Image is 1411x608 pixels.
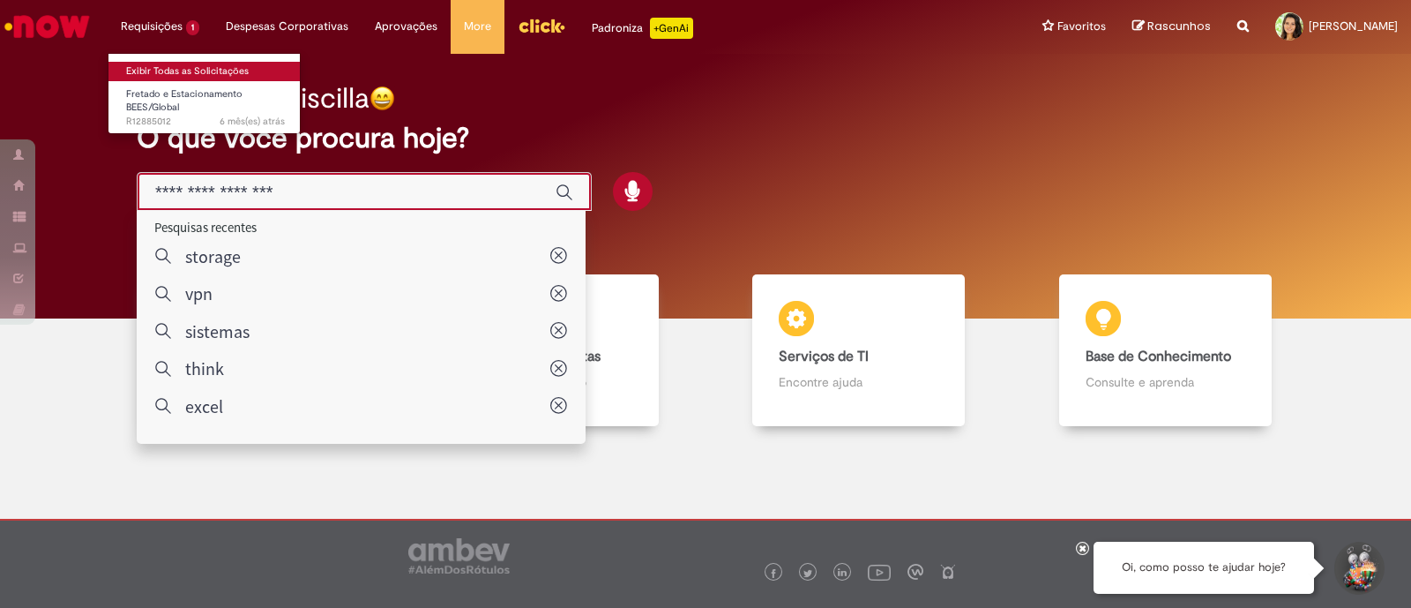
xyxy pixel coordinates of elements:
[137,123,1274,154] h2: O que você procura hoje?
[1012,274,1319,427] a: Base de Conhecimento Consulte e aprenda
[779,373,938,391] p: Encontre ajuda
[650,18,693,39] p: +GenAi
[907,564,923,580] img: logo_footer_workplace.png
[838,568,847,579] img: logo_footer_linkedin.png
[375,18,437,35] span: Aprovações
[592,18,693,39] div: Padroniza
[186,20,199,35] span: 1
[940,564,956,580] img: logo_footer_naosei.png
[1086,373,1245,391] p: Consulte e aprenda
[2,9,93,44] img: ServiceNow
[121,18,183,35] span: Requisições
[705,274,1012,427] a: Serviços de TI Encontre ajuda
[108,85,302,123] a: Aberto R12885012 : Fretado e Estacionamento BEES/Global
[1309,19,1398,34] span: [PERSON_NAME]
[1332,542,1385,595] button: Iniciar Conversa de Suporte
[779,348,869,365] b: Serviços de TI
[93,274,399,427] a: Tirar dúvidas Tirar dúvidas com Lupi Assist e Gen Ai
[1086,348,1231,365] b: Base de Conhecimento
[868,560,891,583] img: logo_footer_youtube.png
[803,569,812,578] img: logo_footer_twitter.png
[1057,18,1106,35] span: Favoritos
[220,115,285,128] span: 6 mês(es) atrás
[126,115,285,129] span: R12885012
[126,87,243,115] span: Fretado e Estacionamento BEES/Global
[769,569,778,578] img: logo_footer_facebook.png
[226,18,348,35] span: Despesas Corporativas
[464,18,491,35] span: More
[473,348,601,365] b: Catálogo de Ofertas
[370,86,395,111] img: happy-face.png
[408,538,510,574] img: logo_footer_ambev_rotulo_gray.png
[1147,18,1211,34] span: Rascunhos
[108,53,301,134] ul: Requisições
[1094,542,1314,594] div: Oi, como posso te ajudar hoje?
[1132,19,1211,35] a: Rascunhos
[518,12,565,39] img: click_logo_yellow_360x200.png
[220,115,285,128] time: 03/04/2025 10:42:40
[108,62,302,81] a: Exibir Todas as Solicitações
